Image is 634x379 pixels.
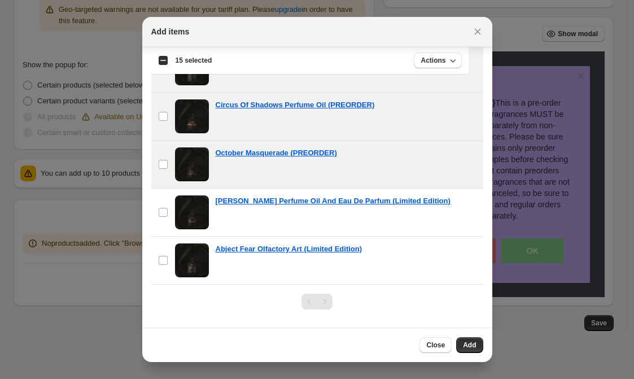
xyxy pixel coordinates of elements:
[426,341,445,350] span: Close
[216,243,362,255] a: Abject Fear Olfactory Art (Limited Edition)
[421,56,445,65] span: Actions
[175,147,209,181] img: October Masquerade (PREORDER)
[175,195,209,229] img: Sweeney Perfume Oil And Eau De Parfum (Limited Edition)
[175,99,209,133] img: Circus Of Shadows Perfume Oil (PREORDER)
[301,294,333,310] nav: Pagination
[414,53,461,68] button: Actions
[216,147,337,159] a: October Masquerade (PREORDER)
[470,24,486,40] button: Close
[151,26,190,37] h2: Add items
[463,341,476,350] span: Add
[216,99,375,111] a: Circus Of Shadows Perfume Oil (PREORDER)
[176,56,212,65] span: 15 selected
[175,243,209,277] img: Abject Fear Olfactory Art (Limited Edition)
[456,337,483,353] button: Add
[419,337,452,353] button: Close
[216,195,451,207] a: [PERSON_NAME] Perfume Oil And Eau De Parfum (Limited Edition)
